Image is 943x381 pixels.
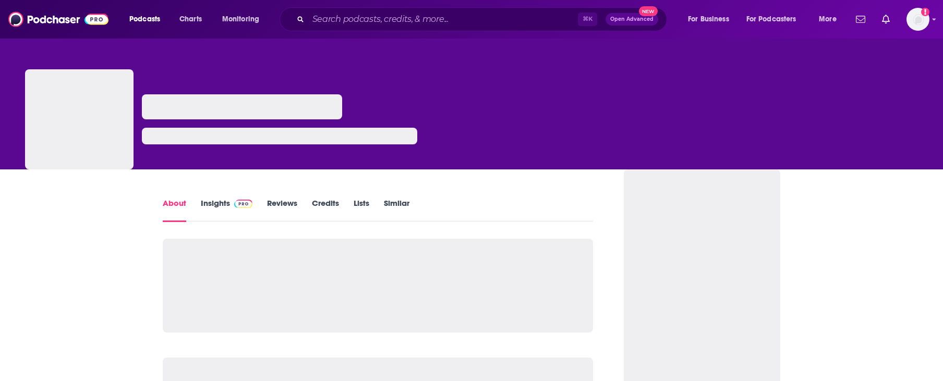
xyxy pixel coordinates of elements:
span: For Business [688,12,729,27]
a: Credits [312,198,339,222]
a: InsightsPodchaser Pro [201,198,252,222]
button: open menu [122,11,174,28]
span: For Podcasters [746,12,796,27]
svg: Add a profile image [921,8,929,16]
span: Monitoring [222,12,259,27]
img: Podchaser - Follow, Share and Rate Podcasts [8,9,108,29]
img: Podchaser Pro [234,200,252,208]
span: Podcasts [129,12,160,27]
button: Open AdvancedNew [606,13,658,26]
div: Search podcasts, credits, & more... [289,7,677,31]
a: Charts [173,11,208,28]
a: Lists [354,198,369,222]
span: Logged in as bjonesvested [906,8,929,31]
a: Show notifications dropdown [852,10,869,28]
button: open menu [740,11,812,28]
a: Similar [384,198,409,222]
button: Show profile menu [906,8,929,31]
button: open menu [215,11,273,28]
button: open menu [812,11,850,28]
span: Open Advanced [610,17,654,22]
input: Search podcasts, credits, & more... [308,11,578,28]
a: About [163,198,186,222]
span: More [819,12,837,27]
img: User Profile [906,8,929,31]
span: New [639,6,658,16]
span: Charts [179,12,202,27]
a: Show notifications dropdown [878,10,894,28]
a: Reviews [267,198,297,222]
span: ⌘ K [578,13,597,26]
button: open menu [681,11,742,28]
